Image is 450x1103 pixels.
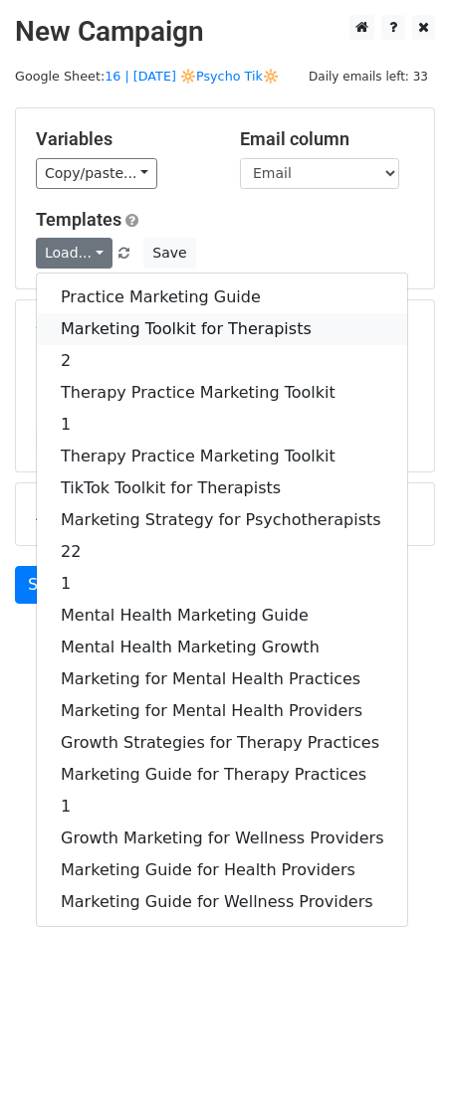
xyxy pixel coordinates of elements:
a: Templates [36,209,121,230]
button: Save [143,238,195,269]
a: 1 [37,568,407,600]
a: Therapy Practice Marketing Toolkit [37,441,407,472]
a: 1 [37,409,407,441]
a: 22 [37,536,407,568]
a: Therapy Practice Marketing Toolkit [37,377,407,409]
span: Daily emails left: 33 [302,66,435,88]
a: Send [15,566,81,604]
a: Practice Marketing Guide [37,281,407,313]
h2: New Campaign [15,15,435,49]
iframe: Chat Widget [350,1008,450,1103]
a: TikTok Toolkit for Therapists [37,472,407,504]
a: 2 [37,345,407,377]
a: Copy/paste... [36,158,157,189]
a: Marketing for Mental Health Providers [37,695,407,727]
h5: Variables [36,128,210,150]
a: Marketing Toolkit for Therapists [37,313,407,345]
a: Marketing Guide for Therapy Practices [37,759,407,791]
small: Google Sheet: [15,69,279,84]
a: Mental Health Marketing Guide [37,600,407,632]
a: 16 | [DATE] 🔆Psycho Tik🔆 [105,69,279,84]
h5: Email column [240,128,414,150]
a: Marketing Guide for Wellness Providers [37,886,407,918]
a: Mental Health Marketing Growth [37,632,407,663]
a: Load... [36,238,112,269]
a: Marketing for Mental Health Practices [37,663,407,695]
a: Growth Strategies for Therapy Practices [37,727,407,759]
a: Growth Marketing for Wellness Providers [37,823,407,854]
a: 1 [37,791,407,823]
a: Marketing Strategy for Psychotherapists [37,504,407,536]
a: Marketing Guide for Health Providers [37,854,407,886]
a: Daily emails left: 33 [302,69,435,84]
